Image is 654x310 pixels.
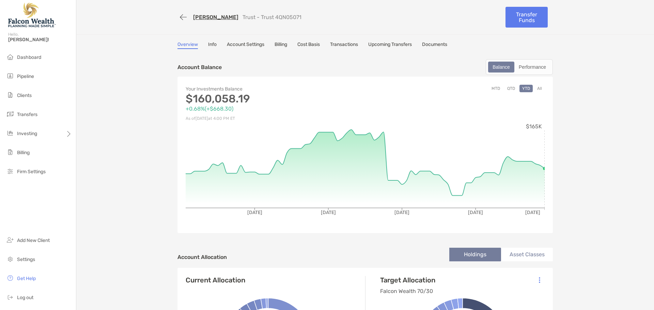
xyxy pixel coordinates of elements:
span: Clients [17,93,32,98]
img: clients icon [6,91,14,99]
span: Log out [17,295,33,300]
img: add_new_client icon [6,236,14,244]
img: logout icon [6,293,14,301]
span: Pipeline [17,74,34,79]
button: All [534,85,545,92]
span: Firm Settings [17,169,46,175]
p: As of [DATE] at 4:00 PM ET [186,114,365,123]
p: +0.68% ( +$668.30 ) [186,104,365,113]
p: Account Balance [177,63,222,71]
img: dashboard icon [6,53,14,61]
span: Investing [17,131,37,136]
button: QTD [504,85,518,92]
span: Add New Client [17,238,50,243]
p: $160,058.19 [186,95,365,103]
span: [PERSON_NAME]! [8,37,72,43]
tspan: [DATE] [394,210,409,215]
a: Overview [177,42,198,49]
span: Get Help [17,276,36,281]
a: Transactions [330,42,358,49]
img: Icon List Menu [539,277,540,283]
img: pipeline icon [6,72,14,80]
li: Asset Classes [501,248,553,261]
img: Falcon Wealth Planning Logo [8,3,56,27]
span: Dashboard [17,54,41,60]
span: Settings [17,257,35,262]
img: get-help icon [6,274,14,282]
div: Balance [489,62,514,72]
a: Documents [422,42,447,49]
p: Your Investments Balance [186,85,365,93]
h4: Target Allocation [380,276,435,284]
p: Falcon Wealth 70/30 [380,287,435,295]
h4: Current Allocation [186,276,245,284]
p: Trust - Trust 4QN05071 [243,14,301,20]
tspan: [DATE] [247,210,262,215]
a: [PERSON_NAME] [193,14,238,20]
a: Account Settings [227,42,264,49]
img: firm-settings icon [6,167,14,175]
a: Info [208,42,217,49]
img: settings icon [6,255,14,263]
tspan: $165K [526,123,542,130]
a: Cost Basis [297,42,320,49]
button: MTD [489,85,503,92]
a: Upcoming Transfers [368,42,412,49]
span: Transfers [17,112,37,117]
div: Performance [515,62,550,72]
img: billing icon [6,148,14,156]
tspan: [DATE] [321,210,336,215]
li: Holdings [449,248,501,261]
span: Billing [17,150,30,156]
a: Billing [275,42,287,49]
a: Transfer Funds [505,7,548,28]
div: segmented control [486,59,553,75]
button: YTD [519,85,533,92]
tspan: [DATE] [468,210,483,215]
h4: Account Allocation [177,254,227,260]
img: transfers icon [6,110,14,118]
img: investing icon [6,129,14,137]
tspan: [DATE] [525,210,540,215]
